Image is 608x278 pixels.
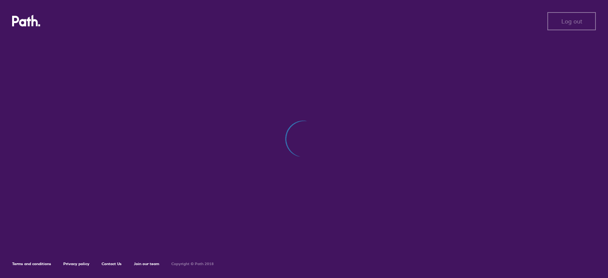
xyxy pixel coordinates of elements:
[547,12,596,30] button: Log out
[12,261,51,266] a: Terms and conditions
[102,261,122,266] a: Contact Us
[63,261,89,266] a: Privacy policy
[134,261,159,266] a: Join our team
[171,262,214,266] h6: Copyright © Path 2018
[561,18,582,25] span: Log out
